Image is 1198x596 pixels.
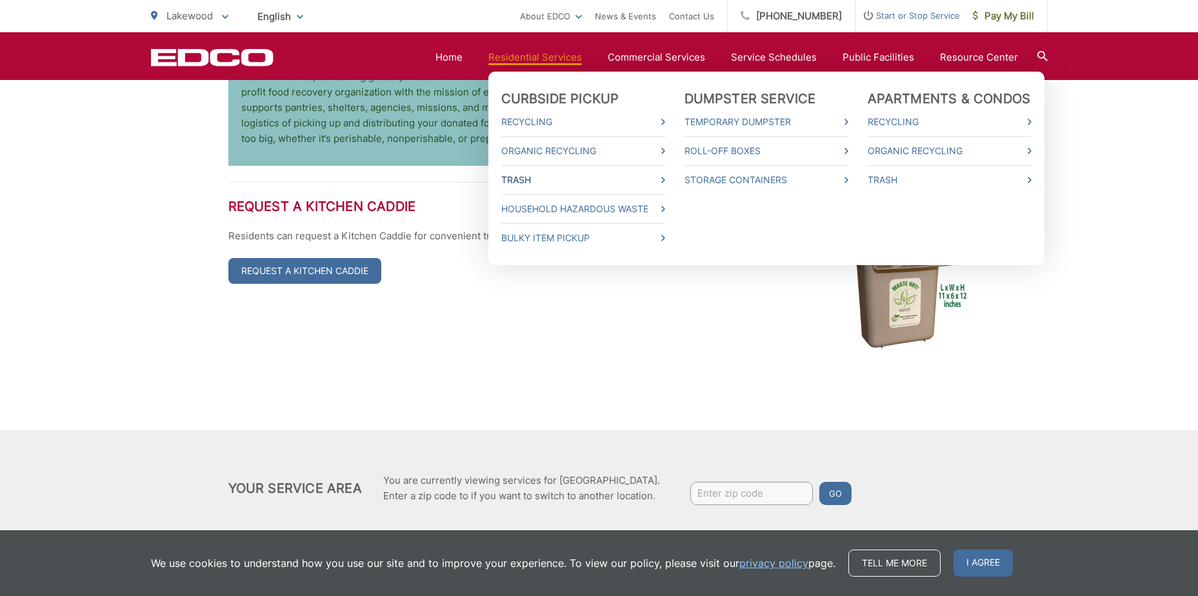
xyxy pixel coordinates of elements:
a: privacy policy [739,555,808,571]
a: Household Hazardous Waste [501,201,665,217]
p: Residents can request a Kitchen Caddie for convenient transfer of food scraps from the kitchen to... [228,228,970,244]
button: Go [819,482,852,505]
input: Enter zip code [690,482,813,505]
a: EDCD logo. Return to the homepage. [151,48,274,66]
span: Pay My Bill [973,8,1034,24]
a: Residential Services [488,50,582,65]
p: You are currently viewing services for [GEOGRAPHIC_DATA]. Enter a zip code to if you want to swit... [383,473,660,504]
a: News & Events [595,8,656,24]
h2: Request a Kitchen Caddie [228,199,970,214]
a: Temporary Dumpster [684,114,848,130]
span: Lakewood [166,10,213,22]
a: Bulky Item Pickup [501,230,665,246]
img: Kitchen Caddie [846,228,970,353]
span: I agree [953,550,1013,577]
a: About EDCO [520,8,582,24]
a: Storage Containers [684,172,848,188]
a: Dumpster Service [684,91,816,106]
a: Trash [868,172,1032,188]
a: Tell me more [848,550,941,577]
a: Organic Recycling [501,143,665,159]
a: Recycling [868,114,1032,130]
a: Request a Kitchen Caddie [228,258,381,284]
a: Public Facilities [843,50,914,65]
span: English [248,5,313,28]
a: Trash [501,172,665,188]
a: Home [435,50,463,65]
h2: Your Service Area [228,481,362,496]
a: Roll-Off Boxes [684,143,848,159]
a: Curbside Pickup [501,91,619,106]
a: Organic Recycling [868,143,1032,159]
a: Commercial Services [608,50,705,65]
a: Contact Us [669,8,714,24]
a: Recycling [501,114,665,130]
a: Resource Center [940,50,1018,65]
a: Service Schedules [731,50,817,65]
p: We use cookies to understand how you use our site and to improve your experience. To view our pol... [151,555,835,571]
p: In the [GEOGRAPHIC_DATA] alone, a shocking 40% of food is uneaten, wasted, and discarded. We as c... [241,54,957,146]
a: Apartments & Condos [868,91,1031,106]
